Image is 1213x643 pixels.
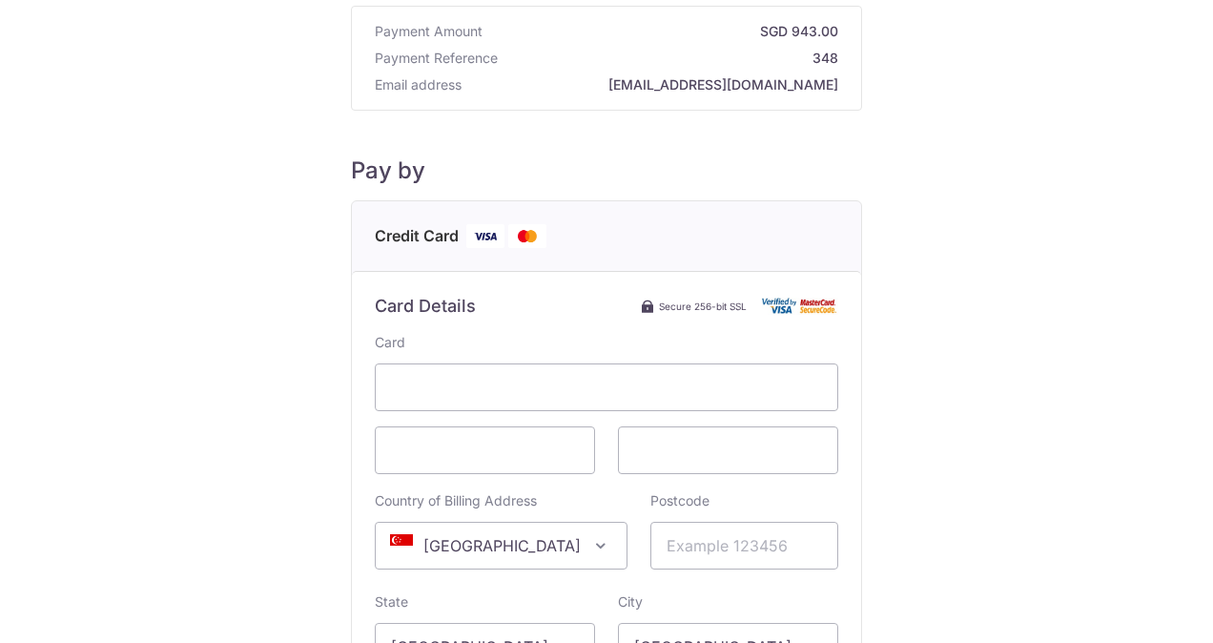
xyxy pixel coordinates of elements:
[391,376,822,399] iframe: Secure card number input frame
[375,224,459,248] span: Credit Card
[634,439,822,462] iframe: Secure card security code input frame
[469,75,838,94] strong: [EMAIL_ADDRESS][DOMAIN_NAME]
[618,592,643,612] label: City
[375,592,408,612] label: State
[375,491,537,510] label: Country of Billing Address
[490,22,838,41] strong: SGD 943.00
[375,333,405,352] label: Card
[762,298,838,314] img: Card secure
[650,491,709,510] label: Postcode
[505,49,838,68] strong: 348
[391,439,579,462] iframe: Secure card expiration date input frame
[375,295,476,318] h6: Card Details
[375,522,627,570] span: Singapore
[659,299,747,314] span: Secure 256-bit SSL
[508,224,546,248] img: Mastercard
[466,224,504,248] img: Visa
[650,522,838,570] input: Example 123456
[375,49,498,68] span: Payment Reference
[351,156,862,185] h5: Pay by
[375,75,462,94] span: Email address
[375,22,483,41] span: Payment Amount
[376,523,627,569] span: Singapore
